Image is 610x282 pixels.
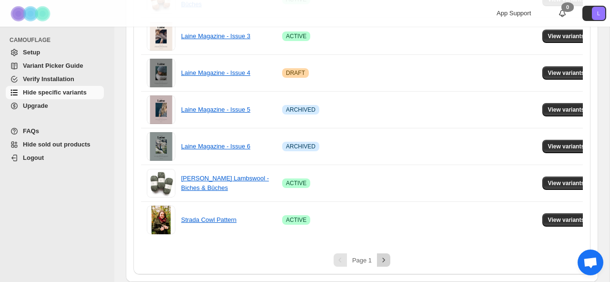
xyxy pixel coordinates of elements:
[147,206,175,234] img: Strada Cowl Pattern
[23,49,40,56] span: Setup
[352,257,372,264] span: Page 1
[286,216,306,224] span: ACTIVE
[10,36,108,44] span: CAMOUFLAGE
[23,127,39,135] span: FAQs
[548,143,585,150] span: View variants
[286,32,306,40] span: ACTIVE
[6,151,104,165] a: Logout
[561,2,574,12] div: 0
[6,59,104,73] a: Variant Picker Guide
[6,138,104,151] a: Hide sold out products
[147,169,175,198] img: Le Gros Lambswool - Biches & Bûches
[181,143,250,150] a: Laine Magazine - Issue 6
[548,69,585,77] span: View variants
[23,141,91,148] span: Hide sold out products
[6,73,104,86] a: Verify Installation
[542,177,590,190] button: View variants
[23,102,48,109] span: Upgrade
[578,250,603,275] a: Open chat
[548,216,585,224] span: View variants
[6,46,104,59] a: Setup
[542,30,590,43] button: View variants
[181,69,250,76] a: Laine Magazine - Issue 4
[542,103,590,116] button: View variants
[147,132,175,161] img: Laine Magazine - Issue 6
[558,9,567,18] a: 0
[6,86,104,99] a: Hide specific variants
[542,213,590,227] button: View variants
[147,95,175,124] img: Laine Magazine - Issue 5
[377,253,390,267] button: Next
[23,154,44,161] span: Logout
[286,143,315,150] span: ARCHIVED
[548,179,585,187] span: View variants
[286,106,315,114] span: ARCHIVED
[548,106,585,114] span: View variants
[181,175,269,191] a: [PERSON_NAME] Lambswool - Biches & Bûches
[286,179,306,187] span: ACTIVE
[542,66,590,80] button: View variants
[286,69,305,77] span: DRAFT
[597,10,600,16] text: L
[592,7,605,20] span: Avatar with initials L
[181,32,250,40] a: Laine Magazine - Issue 3
[181,216,236,223] a: Strada Cowl Pattern
[542,140,590,153] button: View variants
[582,6,606,21] button: Avatar with initials L
[8,0,55,27] img: Camouflage
[548,32,585,40] span: View variants
[6,125,104,138] a: FAQs
[181,106,250,113] a: Laine Magazine - Issue 5
[497,10,531,17] span: App Support
[147,59,175,87] img: Laine Magazine - Issue 4
[23,75,74,83] span: Verify Installation
[141,253,583,267] nav: Pagination
[23,89,87,96] span: Hide specific variants
[23,62,83,69] span: Variant Picker Guide
[6,99,104,113] a: Upgrade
